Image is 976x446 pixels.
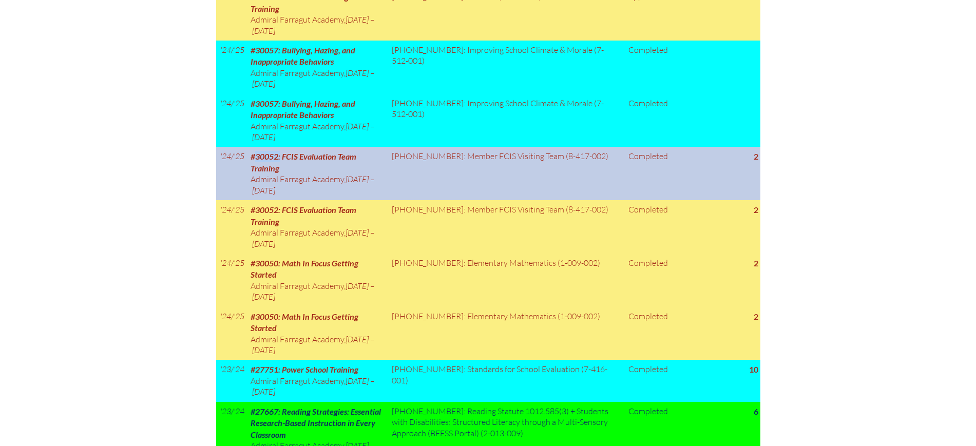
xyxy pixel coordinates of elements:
[749,364,758,374] strong: 10
[754,258,758,268] strong: 2
[216,254,246,307] td: '24/'25
[754,205,758,215] strong: 2
[251,334,344,344] span: Admiral Farragut Academy
[251,258,358,279] span: #30050: Math In Focus Getting Started
[624,41,677,94] td: Completed
[388,94,624,147] td: [PHONE_NUMBER]: Improving School Climate & Morale (7-512-001)
[251,334,374,355] span: [DATE] – [DATE]
[754,312,758,321] strong: 2
[216,307,246,360] td: '24/'25
[251,364,358,374] span: #27751: Power School Training
[624,307,677,360] td: Completed
[388,200,624,254] td: [PHONE_NUMBER]: Member FCIS Visiting Team (8-417-002)
[246,307,388,360] td: ,
[251,99,355,120] span: #30057: Bullying, Hazing, and Inappropriate Behaviors
[251,174,344,184] span: Admiral Farragut Academy
[251,205,356,226] span: #30052: FCIS Evaluation Team Training
[216,147,246,200] td: '24/'25
[251,174,374,195] span: [DATE] – [DATE]
[246,360,388,401] td: ,
[388,254,624,307] td: [PHONE_NUMBER]: Elementary Mathematics (1-009-002)
[251,281,374,302] span: [DATE] – [DATE]
[624,147,677,200] td: Completed
[246,41,388,94] td: ,
[624,360,677,401] td: Completed
[388,41,624,94] td: [PHONE_NUMBER]: Improving School Climate & Morale (7-512-001)
[624,200,677,254] td: Completed
[251,406,381,439] span: #27667: Reading Strategies: Essential Research-Based Instruction in Every Classroom
[251,14,374,35] span: [DATE] – [DATE]
[246,94,388,147] td: ,
[624,94,677,147] td: Completed
[388,147,624,200] td: [PHONE_NUMBER]: Member FCIS Visiting Team (8-417-002)
[251,376,344,386] span: Admiral Farragut Academy
[216,94,246,147] td: '24/'25
[251,121,374,142] span: [DATE] – [DATE]
[251,312,358,333] span: #30050: Math In Focus Getting Started
[251,151,356,172] span: #30052: FCIS Evaluation Team Training
[251,68,344,78] span: Admiral Farragut Academy
[251,68,374,89] span: [DATE] – [DATE]
[251,14,344,25] span: Admiral Farragut Academy
[216,41,246,94] td: '24/'25
[251,227,344,238] span: Admiral Farragut Academy
[216,360,246,401] td: '23/'24
[754,406,758,416] strong: 6
[388,360,624,401] td: [PHONE_NUMBER]: Standards for School Evaluation (7-416-001)
[251,376,374,397] span: [DATE] – [DATE]
[251,45,355,66] span: #30057: Bullying, Hazing, and Inappropriate Behaviors
[388,307,624,360] td: [PHONE_NUMBER]: Elementary Mathematics (1-009-002)
[216,200,246,254] td: '24/'25
[754,151,758,161] strong: 2
[246,254,388,307] td: ,
[251,281,344,291] span: Admiral Farragut Academy
[624,254,677,307] td: Completed
[246,200,388,254] td: ,
[251,227,374,248] span: [DATE] – [DATE]
[251,121,344,131] span: Admiral Farragut Academy
[246,147,388,200] td: ,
